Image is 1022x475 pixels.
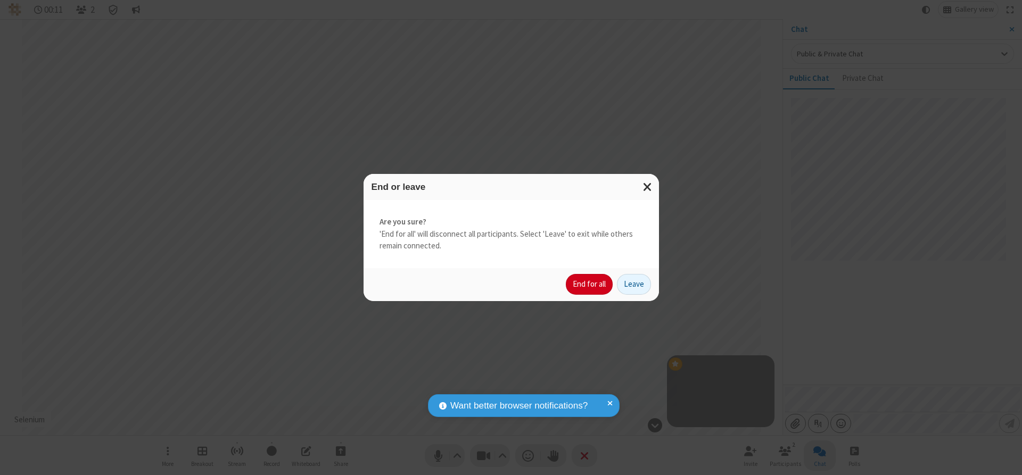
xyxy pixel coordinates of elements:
button: End for all [566,274,613,295]
strong: Are you sure? [380,216,643,228]
button: Close modal [637,174,659,200]
div: 'End for all' will disconnect all participants. Select 'Leave' to exit while others remain connec... [364,200,659,268]
span: Want better browser notifications? [450,399,588,413]
button: Leave [617,274,651,295]
h3: End or leave [372,182,651,192]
